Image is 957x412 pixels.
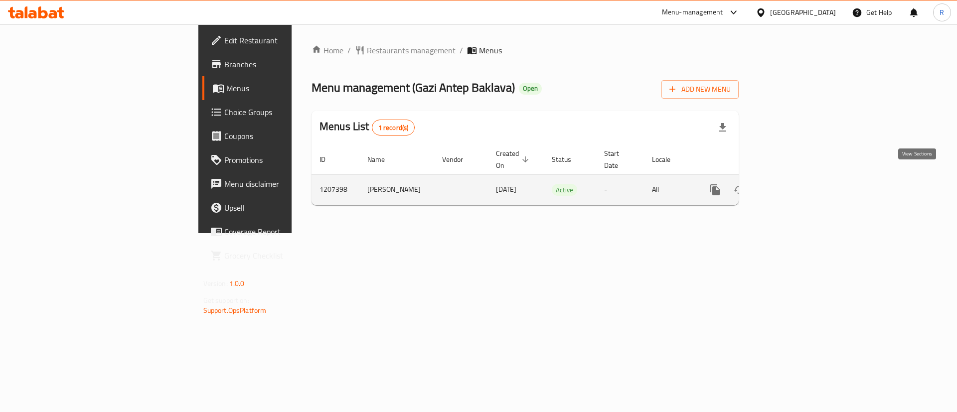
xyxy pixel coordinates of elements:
button: more [703,178,727,202]
span: 1.0.0 [229,277,245,290]
span: Choice Groups [224,106,350,118]
span: Branches [224,58,350,70]
span: Start Date [604,147,632,171]
span: Coupons [224,130,350,142]
a: Support.OpsPlatform [203,304,267,317]
div: [GEOGRAPHIC_DATA] [770,7,836,18]
span: Locale [652,153,683,165]
a: Upsell [202,196,358,220]
span: Status [552,153,584,165]
a: Branches [202,52,358,76]
nav: breadcrumb [312,44,739,56]
button: Add New Menu [661,80,739,99]
span: 1 record(s) [372,123,415,133]
td: All [644,174,695,205]
td: [PERSON_NAME] [359,174,434,205]
span: Upsell [224,202,350,214]
a: Edit Restaurant [202,28,358,52]
span: [DATE] [496,183,516,196]
span: Menus [226,82,350,94]
button: Change Status [727,178,751,202]
span: Menu disclaimer [224,178,350,190]
h2: Menus List [319,119,415,136]
span: Menu management ( Gazi Antep Baklava ) [312,76,515,99]
span: Restaurants management [367,44,456,56]
a: Grocery Checklist [202,244,358,268]
span: ID [319,153,338,165]
li: / [460,44,463,56]
span: Coverage Report [224,226,350,238]
a: Menus [202,76,358,100]
a: Coupons [202,124,358,148]
span: Version: [203,277,228,290]
a: Menu disclaimer [202,172,358,196]
span: Menus [479,44,502,56]
td: - [596,174,644,205]
span: Open [519,84,542,93]
th: Actions [695,144,807,175]
a: Choice Groups [202,100,358,124]
span: Promotions [224,154,350,166]
span: R [940,7,944,18]
a: Promotions [202,148,358,172]
span: Created On [496,147,532,171]
a: Coverage Report [202,220,358,244]
span: Edit Restaurant [224,34,350,46]
span: Grocery Checklist [224,250,350,262]
span: Name [367,153,398,165]
span: Get support on: [203,294,249,307]
span: Active [552,184,577,196]
div: Menu-management [662,6,723,18]
a: Restaurants management [355,44,456,56]
div: Open [519,83,542,95]
div: Export file [711,116,735,139]
span: Add New Menu [669,83,731,96]
div: Total records count [372,120,415,136]
table: enhanced table [312,144,807,205]
span: Vendor [442,153,476,165]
